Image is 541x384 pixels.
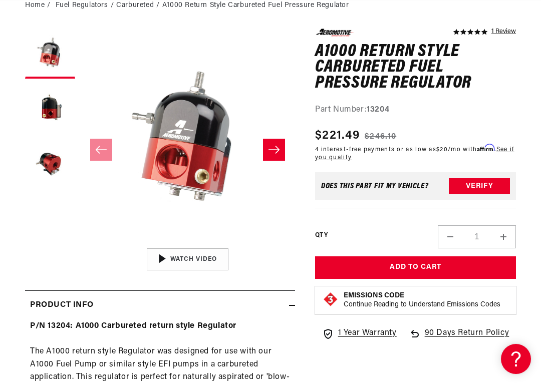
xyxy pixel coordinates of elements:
[315,231,328,240] label: QTY
[25,84,75,134] button: Load image 2 in gallery view
[338,327,397,340] span: 1 Year Warranty
[409,327,509,350] a: 90 Days Return Policy
[315,44,516,92] h1: A1000 Return Style Carbureted Fuel Pressure Regulator
[367,106,389,114] strong: 13204
[263,139,285,161] button: Slide right
[344,292,404,299] strong: Emissions Code
[315,145,516,163] p: 4 interest-free payments or as low as /mo with .
[436,147,448,153] span: $20
[25,29,75,79] button: Load image 1 in gallery view
[449,178,510,194] button: Verify
[425,327,509,350] span: 90 Days Return Policy
[491,29,516,36] a: 1 reviews
[322,327,397,340] a: 1 Year Warranty
[344,300,500,309] p: Continue Reading to Understand Emissions Codes
[30,322,236,330] strong: P/N 13204: A1000 Carbureted return style Regulator
[315,256,516,279] button: Add to Cart
[25,139,75,189] button: Load image 3 in gallery view
[315,104,516,117] div: Part Number:
[90,139,112,161] button: Slide left
[30,299,93,312] h2: Product Info
[344,291,500,309] button: Emissions CodeContinue Reading to Understand Emissions Codes
[323,291,339,307] img: Emissions code
[315,127,360,145] span: $221.49
[477,144,494,152] span: Affirm
[321,182,429,190] div: Does This part fit My vehicle?
[25,29,295,270] media-gallery: Gallery Viewer
[365,131,396,143] s: $246.10
[25,291,295,320] summary: Product Info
